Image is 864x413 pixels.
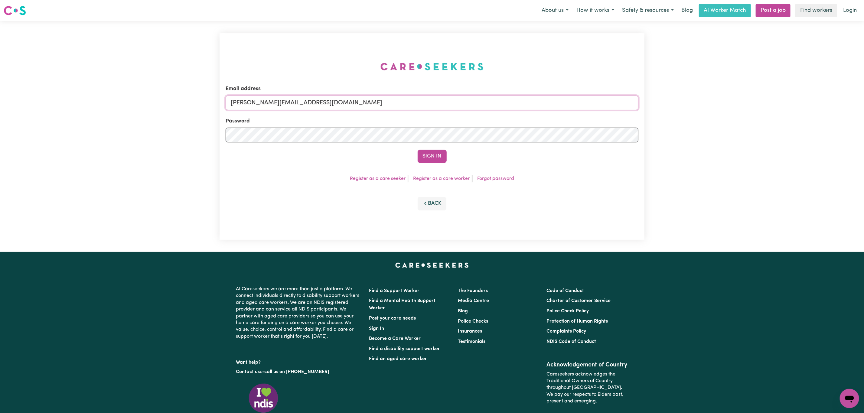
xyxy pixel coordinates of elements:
[458,339,485,344] a: Testimonials
[236,366,362,378] p: or
[226,96,638,110] input: Email address
[4,4,26,18] a: Careseekers logo
[477,176,514,181] a: Forgot password
[458,288,488,293] a: The Founders
[369,316,416,321] a: Post your care needs
[369,346,440,351] a: Find a disability support worker
[546,369,628,407] p: Careseekers acknowledges the Traditional Owners of Country throughout [GEOGRAPHIC_DATA]. We pay o...
[546,309,589,314] a: Police Check Policy
[369,298,436,311] a: Find a Mental Health Support Worker
[572,4,618,17] button: How it works
[418,150,447,163] button: Sign In
[546,339,596,344] a: NDIS Code of Conduct
[678,4,696,17] a: Blog
[265,369,329,374] a: call us on [PHONE_NUMBER]
[840,4,860,17] a: Login
[458,329,482,334] a: Insurances
[369,288,420,293] a: Find a Support Worker
[795,4,837,17] a: Find workers
[618,4,678,17] button: Safety & resources
[546,288,584,293] a: Code of Conduct
[546,361,628,369] h2: Acknowledgement of Country
[699,4,751,17] a: AI Worker Match
[236,357,362,366] p: Want help?
[458,319,488,324] a: Police Checks
[538,4,572,17] button: About us
[369,356,427,361] a: Find an aged care worker
[226,117,250,125] label: Password
[418,197,447,210] button: Back
[226,85,261,93] label: Email address
[458,298,489,303] a: Media Centre
[350,176,406,181] a: Register as a care seeker
[369,326,384,331] a: Sign In
[546,319,608,324] a: Protection of Human Rights
[756,4,791,17] a: Post a job
[546,329,586,334] a: Complaints Policy
[236,283,362,342] p: At Careseekers we are more than just a platform. We connect individuals directly to disability su...
[546,298,611,303] a: Charter of Customer Service
[236,369,260,374] a: Contact us
[413,176,470,181] a: Register as a care worker
[369,336,421,341] a: Become a Care Worker
[840,389,859,408] iframe: Button to launch messaging window, conversation in progress
[395,263,469,268] a: Careseekers home page
[458,309,468,314] a: Blog
[4,5,26,16] img: Careseekers logo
